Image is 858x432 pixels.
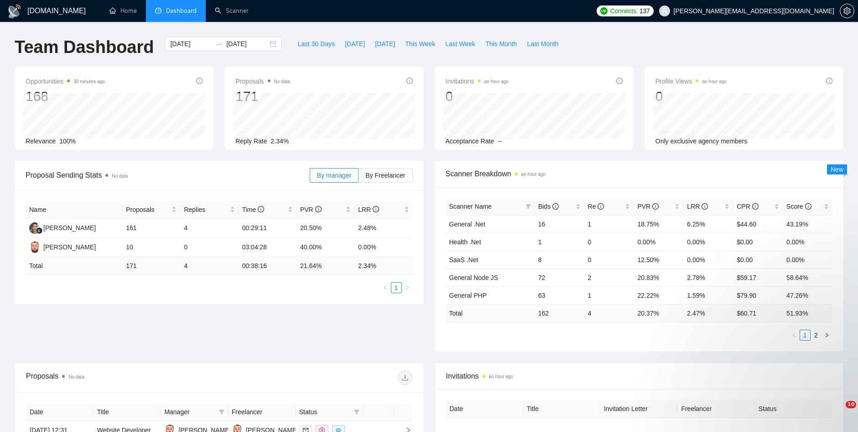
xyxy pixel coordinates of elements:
[68,374,84,379] span: No data
[235,88,290,105] div: 171
[683,286,733,304] td: 1.59%
[783,233,832,251] td: 0.00%
[446,76,509,87] span: Invitations
[296,257,354,275] td: 21.64 %
[239,257,296,275] td: 00:38:16
[827,401,849,423] iframe: Intercom live chat
[352,405,361,419] span: filter
[446,88,509,105] div: 0
[122,201,180,219] th: Proposals
[552,203,559,210] span: info-circle
[826,78,832,84] span: info-circle
[527,39,558,49] span: Last Month
[584,215,634,233] td: 1
[733,215,783,233] td: $44.60
[180,219,238,238] td: 4
[805,203,811,210] span: info-circle
[26,169,310,181] span: Proposal Sending Stats
[800,330,811,341] li: 1
[634,251,683,269] td: 12.50%
[400,37,440,51] button: This Week
[166,7,197,15] span: Dashboard
[215,40,223,47] span: to
[375,39,395,49] span: [DATE]
[446,304,535,322] td: Total
[26,76,105,87] span: Opportunities
[683,269,733,286] td: 2.78%
[365,172,405,179] span: By Freelancer
[122,238,180,257] td: 10
[824,332,830,338] span: right
[480,37,522,51] button: This Month
[226,39,268,49] input: End date
[733,286,783,304] td: $79.90
[485,39,517,49] span: This Month
[380,282,391,293] li: Previous Page
[26,370,219,385] div: Proposals
[29,242,41,253] img: ST
[584,269,634,286] td: 2
[235,76,290,87] span: Proposals
[402,282,413,293] li: Next Page
[600,400,677,418] th: Invitation Letter
[215,7,249,15] a: searchScanner
[370,37,400,51] button: [DATE]
[449,221,485,228] a: General .Net
[489,374,513,379] time: an hour ago
[26,257,122,275] td: Total
[7,4,22,19] img: logo
[242,206,264,213] span: Time
[733,269,783,286] td: $59.17
[15,37,154,58] h1: Team Dashboard
[783,215,832,233] td: 43.19%
[702,203,708,210] span: info-circle
[661,8,668,14] span: user
[402,282,413,293] button: right
[446,400,523,418] th: Date
[26,137,56,145] span: Relevance
[535,233,584,251] td: 1
[292,37,340,51] button: Last 30 Days
[733,251,783,269] td: $0.00
[26,201,122,219] th: Name
[180,257,238,275] td: 4
[300,206,322,213] span: PVR
[406,78,413,84] span: info-circle
[702,79,726,84] time: an hour ago
[634,233,683,251] td: 0.00%
[484,79,509,84] time: an hour ago
[683,251,733,269] td: 0.00%
[315,206,322,212] span: info-circle
[43,242,96,252] div: [PERSON_NAME]
[523,400,600,418] th: Title
[440,37,480,51] button: Last Week
[383,285,388,290] span: left
[687,203,708,210] span: LRR
[296,238,354,257] td: 40.00%
[405,285,410,290] span: right
[449,256,478,263] a: SaaS .Net
[373,206,379,212] span: info-circle
[811,330,821,340] a: 2
[26,88,105,105] div: 168
[449,203,492,210] span: Scanner Name
[538,203,559,210] span: Bids
[616,78,623,84] span: info-circle
[258,206,264,212] span: info-circle
[354,219,412,238] td: 2.48%
[498,137,502,145] span: --
[297,39,335,49] span: Last 30 Days
[683,304,733,322] td: 2.47 %
[446,370,832,382] span: Invitations
[73,79,104,84] time: 30 minutes ago
[783,251,832,269] td: 0.00%
[752,203,759,210] span: info-circle
[235,137,267,145] span: Reply Rate
[822,330,832,341] li: Next Page
[831,166,843,173] span: New
[800,330,810,340] a: 1
[840,7,854,15] a: setting
[683,233,733,251] td: 0.00%
[521,172,546,177] time: an hour ago
[296,219,354,238] td: 20.50%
